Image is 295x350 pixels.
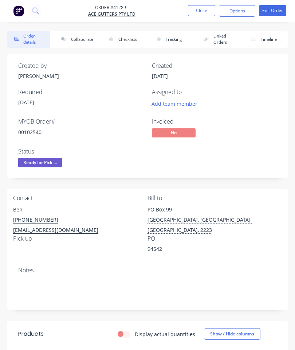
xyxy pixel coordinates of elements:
button: Timeline [245,31,288,48]
button: Options [219,5,255,17]
div: Ben[PHONE_NUMBER][EMAIL_ADDRESS][DOMAIN_NAME] [13,205,147,235]
span: No [152,128,196,137]
div: PO [147,235,282,242]
div: Required [18,89,143,96]
div: Created by [18,62,143,69]
span: [DATE] [152,73,168,79]
div: Contact [13,195,147,202]
button: Add team member [148,98,201,108]
span: [DATE] [18,99,34,106]
button: Linked Orders [197,31,240,48]
div: Pick up [13,235,147,242]
a: Ace Gutters Pty Ltd [88,11,135,17]
div: Products [18,330,44,338]
button: Show / Hide columns [204,328,260,340]
button: Tracking [150,31,193,48]
img: Factory [13,5,24,16]
span: Ready for Pick ... [18,158,62,167]
div: PO Box 99[GEOGRAPHIC_DATA], [GEOGRAPHIC_DATA], [GEOGRAPHIC_DATA], 2223 [147,205,282,235]
div: Notes [18,267,277,274]
button: Ready for Pick ... [18,158,62,169]
div: Created [152,62,277,69]
div: MYOB Order # [18,118,143,125]
label: Display actual quantities [135,330,195,338]
button: Add team member [152,98,201,108]
button: Order details [7,31,50,48]
button: Close [188,5,215,16]
div: [PERSON_NAME] [18,72,143,80]
div: Invoiced [152,118,277,125]
div: 00102540 [18,128,143,136]
div: Ben [13,205,147,215]
div: 94542 [147,245,239,255]
button: Checklists [102,31,145,48]
div: Bill to [147,195,282,202]
button: Collaborate [55,31,98,48]
div: Status [18,148,143,155]
span: Order #41289 - [88,4,135,11]
div: Assigned to [152,89,277,96]
button: Edit Order [259,5,286,16]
